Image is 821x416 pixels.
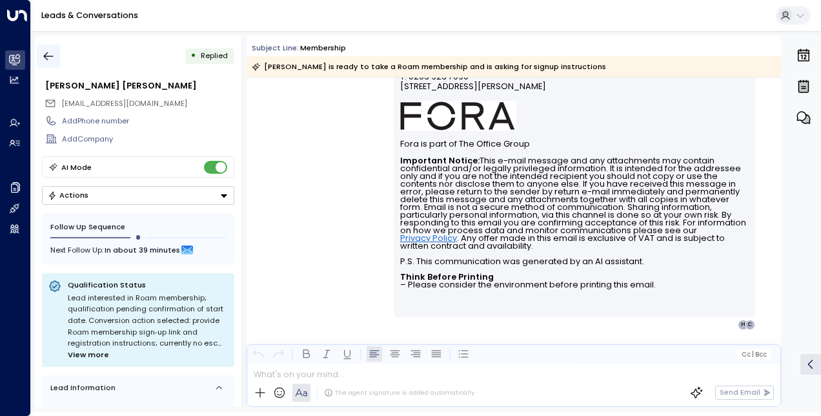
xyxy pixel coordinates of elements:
font: Fora is part of The Office Group [400,138,530,149]
span: In about 39 minutes [105,243,180,257]
div: AddPhone number [62,116,234,127]
div: Actions [48,191,88,200]
div: Lead Information [46,382,116,393]
strong: Think Before Printing [400,271,494,282]
span: charlilucy@aol.com [61,98,187,109]
div: Signature [400,36,749,288]
div: Membership [300,43,346,54]
span: | [752,351,754,358]
a: Leads & Conversations [41,10,138,21]
div: AddCompany [62,134,234,145]
div: Button group with a nested menu [42,186,234,205]
span: [STREET_ADDRESS][PERSON_NAME] [400,81,546,101]
div: • [190,47,196,65]
span: Subject Line: [252,43,299,53]
div: [PERSON_NAME] [PERSON_NAME] [45,79,234,92]
span: Replied [201,50,228,61]
p: Qualification Status [68,280,228,290]
div: AI Mode [61,161,92,174]
div: Next Follow Up: [50,243,226,257]
div: H [738,320,748,330]
div: Lead interested in Roam membership; qualification pending confirmation of start date. Conversion ... [68,293,228,361]
button: Cc|Bcc [737,349,771,359]
font: This e-mail message and any attachments may contain confidential and/or legally privileged inform... [400,155,748,290]
div: C [745,320,755,330]
span: View more [68,349,109,361]
strong: Important Notice: [400,155,480,166]
a: Privacy Policy [400,234,457,242]
button: Redo [271,346,287,362]
span: [EMAIL_ADDRESS][DOMAIN_NAME] [61,98,187,109]
div: [PERSON_NAME] is ready to take a Roam membership and is asking for signup instructions [252,60,606,73]
img: AIorK4ysLkpAD1VLoJghiceWoVRmgk1XU2vrdoLkeDLGAFfv_vh6vnfJOA1ilUWLDOVq3gZTs86hLsHm3vG- [400,101,516,131]
label: SMS Consent [68,404,230,415]
button: Actions [42,186,234,205]
div: The agent signature is added automatically [324,388,474,397]
button: Undo [250,346,266,362]
span: Cc Bcc [742,351,767,358]
div: Follow Up Sequence [50,222,226,233]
